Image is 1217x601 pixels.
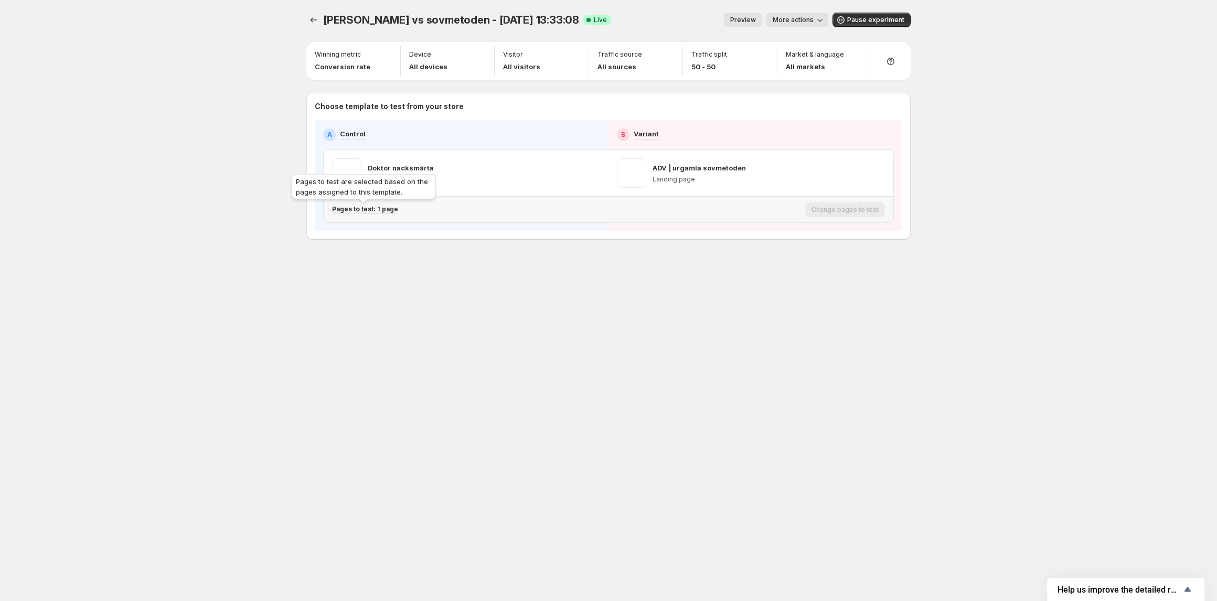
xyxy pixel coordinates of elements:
p: Market & language [786,50,844,59]
p: Variant [634,128,659,139]
span: Preview [730,16,756,24]
p: 50 - 50 [691,61,727,72]
span: Live [594,16,607,24]
p: All sources [597,61,642,72]
p: Conversion rate [315,61,370,72]
p: Visitor [503,50,523,59]
p: Winning metric [315,50,361,59]
button: More actions [766,13,828,27]
p: Pages to test: 1 page [332,205,398,213]
h2: A [327,131,332,139]
p: Device [409,50,431,59]
span: Pause experiment [847,16,904,24]
p: All devices [409,61,447,72]
p: ADV | urgamla sovmetoden [653,163,746,173]
p: Traffic split [691,50,727,59]
p: Landing page [653,175,746,184]
img: ADV | urgamla sovmetoden [617,158,646,188]
p: Choose template to test from your store [315,101,902,112]
button: Pause experiment [832,13,911,27]
span: [PERSON_NAME] vs sovmetoden - [DATE] 13:33:08 [323,14,579,26]
button: Experiments [306,13,321,27]
span: Help us improve the detailed report for A/B campaigns [1058,585,1181,595]
button: Show survey - Help us improve the detailed report for A/B campaigns [1058,583,1194,596]
p: All markets [786,61,844,72]
h2: B [621,131,625,139]
p: Doktor nacksmärta [368,163,434,173]
img: Doktor nacksmärta [332,158,361,188]
p: Traffic source [597,50,642,59]
span: More actions [773,16,814,24]
p: All visitors [503,61,540,72]
button: Preview [724,13,762,27]
p: Control [340,128,366,139]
